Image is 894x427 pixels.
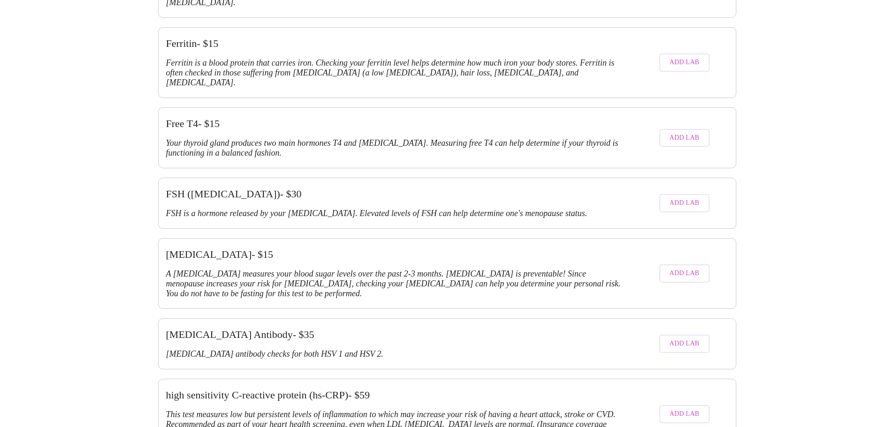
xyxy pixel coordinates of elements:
h3: Ferritin is a blood protein that carries iron. Checking your ferritin level helps determine how m... [166,58,626,88]
button: Add Lab [659,335,710,353]
h3: [MEDICAL_DATA] Antibody - $ 35 [166,329,626,341]
h3: [MEDICAL_DATA] - $ 15 [166,248,626,261]
button: Add Lab [659,194,710,212]
span: Add Lab [670,268,700,279]
button: Add Lab [659,405,710,423]
h3: FSH is a hormone released by your [MEDICAL_DATA]. Elevated levels of FSH can help determine one's... [166,209,626,218]
span: Add Lab [670,408,700,420]
button: Add Lab [659,129,710,147]
h3: Ferritin - $ 15 [166,37,626,50]
span: Add Lab [670,57,700,68]
h3: A [MEDICAL_DATA] measures your blood sugar levels over the past 2-3 months. [MEDICAL_DATA] is pre... [166,269,626,299]
span: Add Lab [670,197,700,209]
h3: high sensitivity C-reactive protein (hs-CRP) - $ 59 [166,389,626,401]
span: Add Lab [670,338,700,350]
h3: FSH ([MEDICAL_DATA]) - $ 30 [166,188,626,200]
h3: Free T4 - $ 15 [166,118,626,130]
button: Add Lab [659,264,710,283]
h3: [MEDICAL_DATA] antibody checks for both HSV 1 and HSV 2. [166,349,626,359]
button: Add Lab [659,53,710,72]
span: Add Lab [670,132,700,144]
h3: Your thyroid gland produces two main hormones T4 and [MEDICAL_DATA]. Measuring free T4 can help d... [166,138,626,158]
